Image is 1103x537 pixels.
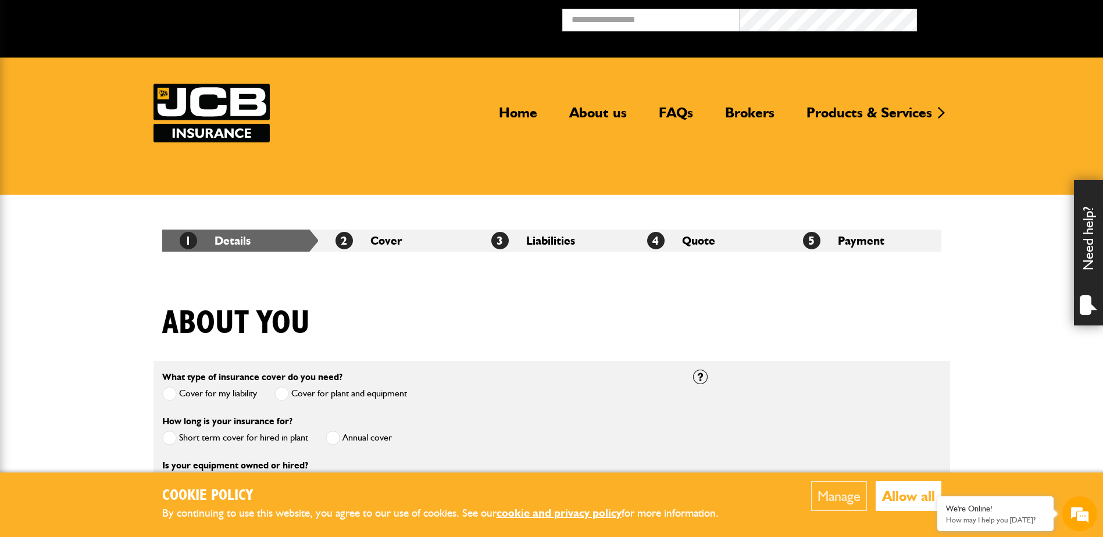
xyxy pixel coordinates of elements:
[716,104,783,131] a: Brokers
[180,232,197,249] span: 1
[811,481,867,511] button: Manage
[650,104,702,131] a: FAQs
[274,386,407,401] label: Cover for plant and equipment
[318,230,474,252] li: Cover
[946,515,1045,524] p: How may I help you today?
[786,230,941,252] li: Payment
[1074,180,1103,325] div: Need help?
[162,373,342,382] label: What type of insurance cover do you need?
[561,104,636,131] a: About us
[946,504,1045,514] div: We're Online!
[162,417,292,426] label: How long is your insurance for?
[917,9,1094,27] button: Broker Login
[474,230,630,252] li: Liabilities
[326,431,392,445] label: Annual cover
[798,104,941,131] a: Products & Services
[162,461,308,470] label: Is your equipment owned or hired?
[154,84,270,142] img: JCB Insurance Services logo
[630,230,786,252] li: Quote
[162,431,308,445] label: Short term cover for hired in plant
[876,481,941,511] button: Allow all
[162,304,310,343] h1: About you
[162,386,257,401] label: Cover for my liability
[162,504,738,522] p: By continuing to use this website, you agree to our use of cookies. See our for more information.
[154,84,270,142] a: JCB Insurance Services
[647,232,665,249] span: 4
[497,506,622,520] a: cookie and privacy policy
[162,487,738,505] h2: Cookie Policy
[490,104,546,131] a: Home
[803,232,820,249] span: 5
[335,232,353,249] span: 2
[491,232,509,249] span: 3
[162,230,318,252] li: Details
